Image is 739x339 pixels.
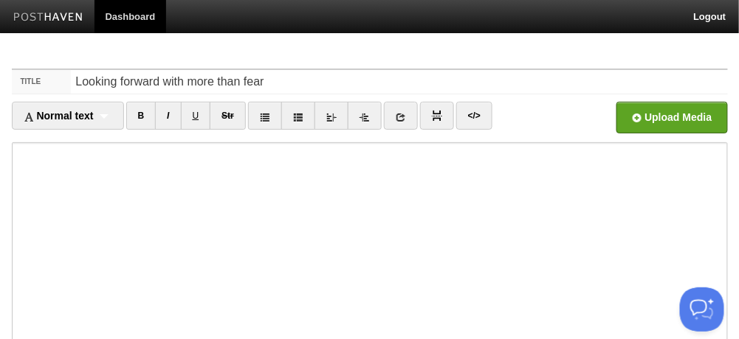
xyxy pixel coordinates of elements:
iframe: Help Scout Beacon - Open [680,287,724,332]
a: U [181,102,211,130]
del: Str [221,111,234,121]
span: Normal text [24,110,94,122]
label: Title [12,70,72,94]
a: Str [210,102,246,130]
a: </> [456,102,492,130]
a: B [126,102,157,130]
img: pagebreak-icon.png [432,111,442,121]
img: Posthaven-bar [13,13,83,24]
a: I [155,102,181,130]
